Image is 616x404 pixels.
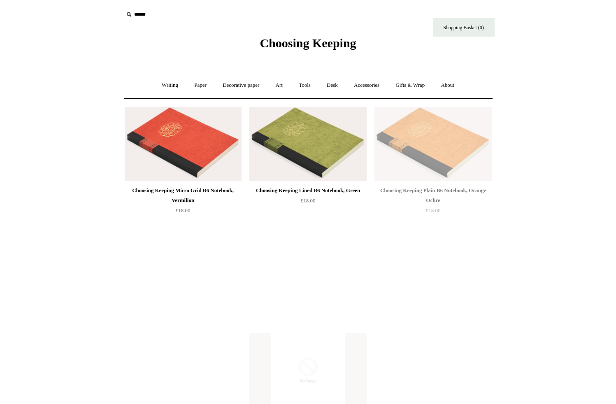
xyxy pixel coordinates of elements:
[433,74,462,96] a: About
[374,107,491,181] a: Choosing Keeping Plain B6 Notebook, Orange Ochre Choosing Keeping Plain B6 Notebook, Orange Ochre
[433,18,495,37] a: Shopping Basket (0)
[260,36,356,50] span: Choosing Keeping
[374,186,491,219] a: Choosing Keeping Plain B6 Notebook, Orange Ochre £18.00
[215,74,267,96] a: Decorative paper
[346,74,387,96] a: Accessories
[377,186,489,205] div: Choosing Keeping Plain B6 Notebook, Orange Ochre
[249,107,366,181] img: Choosing Keeping Lined B6 Notebook, Green
[388,74,432,96] a: Gifts & Wrap
[249,107,366,181] a: Choosing Keeping Lined B6 Notebook, Green Choosing Keeping Lined B6 Notebook, Green
[251,186,364,195] div: Choosing Keeping Lined B6 Notebook, Green
[249,186,366,219] a: Choosing Keeping Lined B6 Notebook, Green £18.00
[268,74,290,96] a: Art
[154,74,186,96] a: Writing
[125,107,242,181] img: Choosing Keeping Micro Grid B6 Notebook, Vermilion
[426,207,441,214] span: £18.00
[187,74,214,96] a: Paper
[374,107,491,181] img: Choosing Keeping Plain B6 Notebook, Orange Ochre
[176,207,191,214] span: £18.00
[127,186,239,205] div: Choosing Keeping Micro Grid B6 Notebook, Vermilion
[291,74,318,96] a: Tools
[301,197,316,204] span: £18.00
[260,43,356,49] a: Choosing Keeping
[319,74,345,96] a: Desk
[125,107,242,181] a: Choosing Keeping Micro Grid B6 Notebook, Vermilion Choosing Keeping Micro Grid B6 Notebook, Vermi...
[125,186,242,219] a: Choosing Keeping Micro Grid B6 Notebook, Vermilion £18.00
